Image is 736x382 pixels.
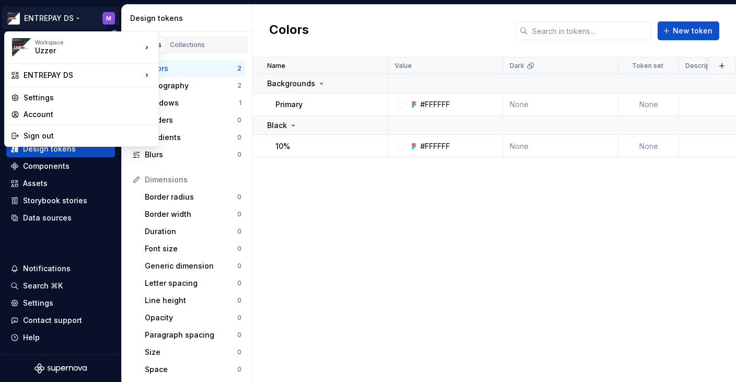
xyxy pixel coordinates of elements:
div: Settings [24,92,152,103]
div: Uzzer [35,45,124,56]
img: bf57eda1-e70d-405f-8799-6995c3035d87.png [12,38,31,57]
div: Sign out [24,131,152,141]
div: Workspace [35,39,142,45]
div: ENTREPAY DS [24,70,142,80]
div: Account [24,109,152,120]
